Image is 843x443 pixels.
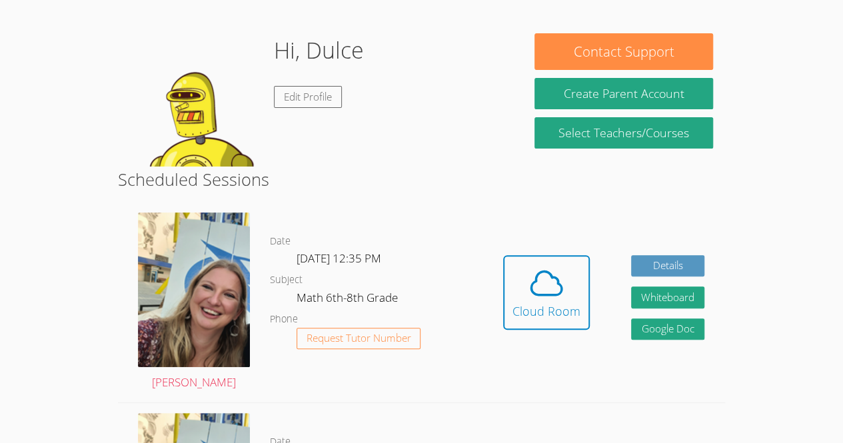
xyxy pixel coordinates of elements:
span: [DATE] 12:35 PM [297,250,381,266]
span: Request Tutor Number [307,333,411,343]
dt: Subject [270,272,303,288]
a: Details [631,255,704,277]
button: Request Tutor Number [297,328,421,350]
a: Select Teachers/Courses [534,117,712,149]
h2: Scheduled Sessions [118,167,725,192]
button: Contact Support [534,33,712,70]
dt: Phone [270,311,298,328]
div: Cloud Room [512,302,580,320]
a: Edit Profile [274,86,342,108]
img: default.png [130,33,263,167]
dd: Math 6th-8th Grade [297,288,401,311]
button: Cloud Room [503,255,590,330]
button: Whiteboard [631,286,704,308]
a: [PERSON_NAME] [138,213,250,392]
img: sarah.png [138,213,250,367]
h1: Hi, Dulce [274,33,364,67]
a: Google Doc [631,318,704,340]
button: Create Parent Account [534,78,712,109]
dt: Date [270,233,291,250]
